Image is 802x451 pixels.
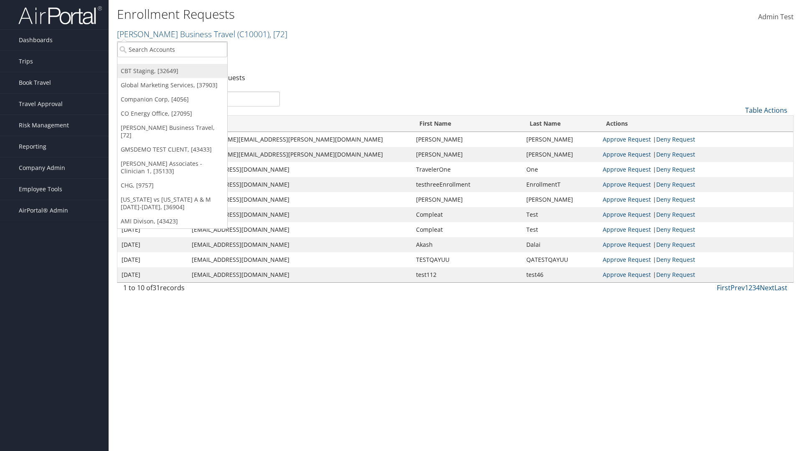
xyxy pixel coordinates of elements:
td: EnrollmentT [522,177,599,192]
span: Book Travel [19,72,51,93]
th: Actions [599,116,793,132]
td: | [599,147,793,162]
a: Approve Request [603,165,651,173]
td: [EMAIL_ADDRESS][DOMAIN_NAME] [188,177,412,192]
td: testhreeEnrollment [412,177,522,192]
a: Approve Request [603,256,651,264]
span: ( C10001 ) [237,28,269,40]
a: Approve Request [603,150,651,158]
span: Dashboards [19,30,53,51]
td: [DATE] [117,252,188,267]
td: | [599,132,793,147]
span: Admin Test [758,12,794,21]
td: [EMAIL_ADDRESS][DOMAIN_NAME] [188,252,412,267]
td: Akash [412,237,522,252]
a: [PERSON_NAME] Associates - Clinician 1, [35133] [117,157,227,178]
td: [PERSON_NAME] [522,132,599,147]
a: Prev [731,283,745,292]
span: Trips [19,51,33,72]
span: Company Admin [19,157,65,178]
a: Global Marketing Services, [37903] [117,78,227,92]
a: Deny Request [656,241,695,248]
td: [DATE] [117,237,188,252]
a: Deny Request [656,180,695,188]
a: Approve Request [603,210,651,218]
td: [PERSON_NAME] [522,192,599,207]
a: Approve Request [603,180,651,188]
a: AMI Divison, [43423] [117,214,227,228]
span: Reporting [19,136,46,157]
td: [DATE] [117,222,188,237]
img: airportal-logo.png [18,5,102,25]
td: [EMAIL_ADDRESS][DOMAIN_NAME] [188,192,412,207]
td: | [599,222,793,237]
a: Approve Request [603,271,651,279]
td: [PERSON_NAME] [412,147,522,162]
td: Test [522,222,599,237]
a: Deny Request [656,210,695,218]
th: First Name: activate to sort column ascending [412,116,522,132]
span: AirPortal® Admin [19,200,68,221]
h1: Enrollment Requests [117,5,568,23]
a: Next [760,283,774,292]
a: Approve Request [603,135,651,143]
td: | [599,267,793,282]
td: [EMAIL_ADDRESS][DOMAIN_NAME] [188,207,412,222]
a: [US_STATE] vs [US_STATE] A & M [DATE]-[DATE], [36904] [117,193,227,214]
td: | [599,207,793,222]
td: [PERSON_NAME] [412,132,522,147]
td: test46 [522,267,599,282]
th: Email: activate to sort column ascending [188,116,412,132]
td: | [599,237,793,252]
td: [EMAIL_ADDRESS][DOMAIN_NAME] [188,222,412,237]
a: Deny Request [656,256,695,264]
a: Last [774,283,787,292]
a: Approve Request [603,225,651,233]
td: test112 [412,267,522,282]
a: GMSDEMO TEST CLIENT, [43433] [117,142,227,157]
td: [PERSON_NAME] [412,192,522,207]
td: TESTQAYUU [412,252,522,267]
span: Employee Tools [19,179,62,200]
a: Deny Request [656,271,695,279]
a: 1 [745,283,749,292]
a: Approve Request [603,195,651,203]
a: CHG, [9757] [117,178,227,193]
td: Compleat [412,207,522,222]
td: [PERSON_NAME][EMAIL_ADDRESS][PERSON_NAME][DOMAIN_NAME] [188,132,412,147]
div: 1 to 10 of records [123,283,280,297]
a: Approve Request [603,241,651,248]
td: Dalai [522,237,599,252]
td: [EMAIL_ADDRESS][DOMAIN_NAME] [188,237,412,252]
td: | [599,252,793,267]
td: [PERSON_NAME][EMAIL_ADDRESS][PERSON_NAME][DOMAIN_NAME] [188,147,412,162]
a: 2 [749,283,752,292]
a: Deny Request [656,225,695,233]
td: Test [522,207,599,222]
a: Deny Request [656,135,695,143]
td: | [599,162,793,177]
td: | [599,192,793,207]
th: Last Name: activate to sort column ascending [522,116,599,132]
a: Companion Corp, [4056] [117,92,227,106]
a: Admin Test [758,4,794,30]
td: | [599,177,793,192]
span: 31 [152,283,160,292]
td: [PERSON_NAME] [522,147,599,162]
a: [PERSON_NAME] Business Travel [117,28,287,40]
a: Table Actions [745,106,787,115]
td: QATESTQAYUU [522,252,599,267]
td: [DATE] [117,267,188,282]
a: 4 [756,283,760,292]
a: CBT Staging, [32649] [117,64,227,78]
a: Deny Request [656,165,695,173]
a: 3 [752,283,756,292]
a: [PERSON_NAME] Business Travel, [72] [117,121,227,142]
a: CO Energy Office, [27095] [117,106,227,121]
span: Travel Approval [19,94,63,114]
input: Search Accounts [117,42,227,57]
td: TravelerOne [412,162,522,177]
td: One [522,162,599,177]
td: [EMAIL_ADDRESS][DOMAIN_NAME] [188,162,412,177]
a: First [717,283,731,292]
